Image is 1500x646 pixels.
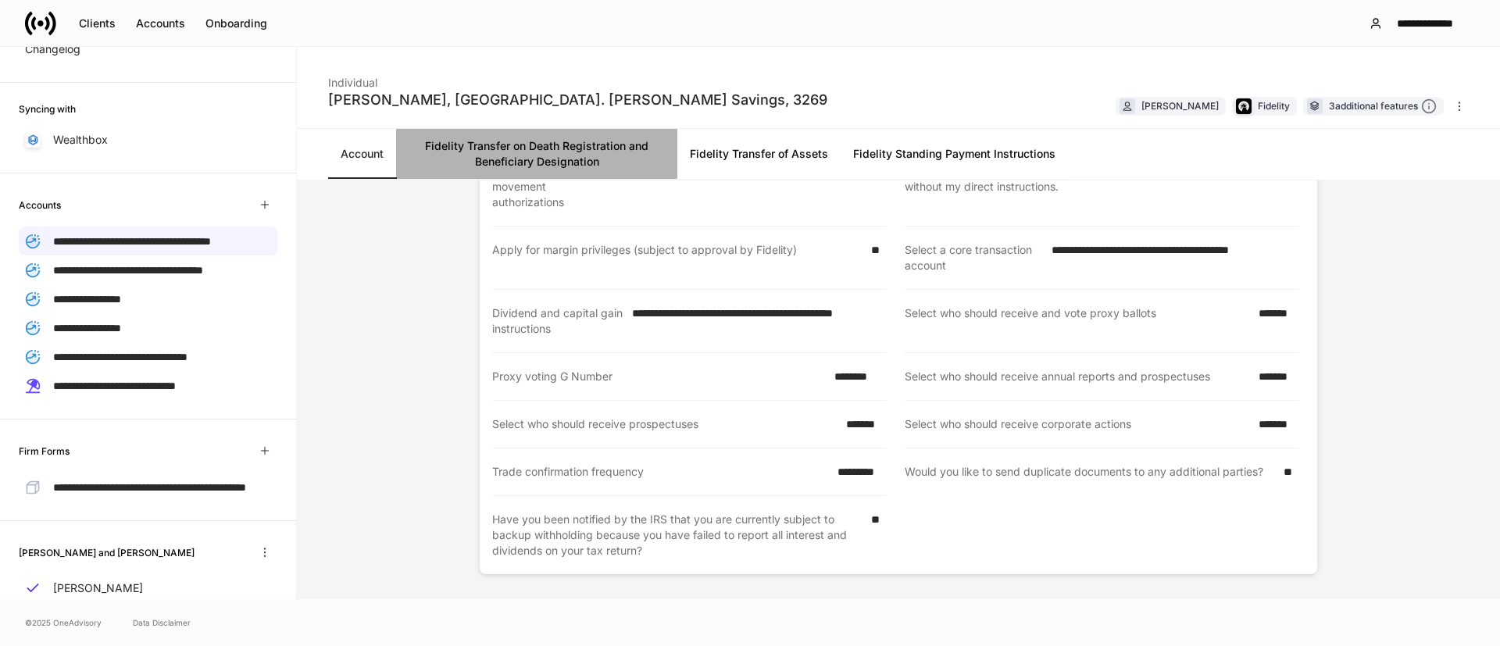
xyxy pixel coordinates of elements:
[69,11,126,36] button: Clients
[25,41,80,57] p: Changelog
[1141,98,1219,113] div: [PERSON_NAME]
[396,129,677,179] a: Fidelity Transfer on Death Registration and Beneficiary Designation
[492,305,623,337] div: Dividend and capital gain instructions
[492,369,825,384] div: Proxy voting G Number
[905,305,1249,337] div: Select who should receive and vote proxy ballots
[19,102,76,116] h6: Syncing with
[905,416,1249,432] div: Select who should receive corporate actions
[841,129,1068,179] a: Fidelity Standing Payment Instructions
[19,444,70,459] h6: Firm Forms
[19,35,277,63] a: Changelog
[492,416,837,432] div: Select who should receive prospectuses
[328,66,827,91] div: Individual
[328,129,396,179] a: Account
[205,16,267,31] div: Onboarding
[79,16,116,31] div: Clients
[492,464,828,480] div: Trade confirmation frequency
[1329,98,1437,115] div: 3 additional features
[195,11,277,36] button: Onboarding
[1258,98,1290,113] div: Fidelity
[19,574,277,602] a: [PERSON_NAME]
[53,132,108,148] p: Wealthbox
[25,616,102,629] span: © 2025 OneAdvisory
[905,242,1042,273] div: Select a core transaction account
[905,369,1249,384] div: Select who should receive annual reports and prospectuses
[328,91,827,109] div: [PERSON_NAME], [GEOGRAPHIC_DATA]. [PERSON_NAME] Savings, 3269
[136,16,185,31] div: Accounts
[492,242,862,273] div: Apply for margin privileges (subject to approval by Fidelity)
[492,512,862,559] div: Have you been notified by the IRS that you are currently subject to backup withholding because yo...
[19,198,61,212] h6: Accounts
[19,545,195,560] h6: [PERSON_NAME] and [PERSON_NAME]
[905,464,1274,480] div: Would you like to send duplicate documents to any additional parties?
[133,616,191,629] a: Data Disclaimer
[19,126,277,154] a: Wealthbox
[126,11,195,36] button: Accounts
[677,129,841,179] a: Fidelity Transfer of Assets
[53,580,143,596] p: [PERSON_NAME]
